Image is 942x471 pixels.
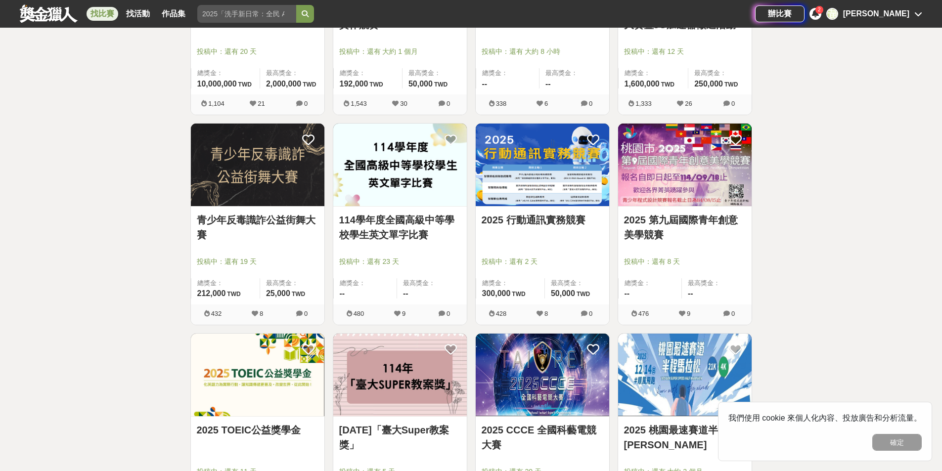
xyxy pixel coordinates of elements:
a: 青少年反毒識詐公益街舞大賽 [197,213,318,242]
img: Cover Image [191,334,324,416]
span: -- [688,289,693,298]
span: 250,000 [694,80,723,88]
span: TWD [724,81,738,88]
img: Cover Image [191,124,324,206]
span: 0 [731,310,735,317]
span: 26 [685,100,692,107]
a: 找活動 [122,7,154,21]
a: 2025 TOEIC公益獎學金 [197,423,318,437]
span: 0 [589,310,592,317]
img: Cover Image [333,334,467,416]
img: Cover Image [333,124,467,206]
span: 總獎金： [197,278,254,288]
span: 投稿中：還有 20 天 [197,46,318,57]
img: Cover Image [476,124,609,206]
span: 總獎金： [197,68,254,78]
span: 最高獎金： [403,278,461,288]
span: 2 [818,7,821,12]
span: 50,000 [551,289,575,298]
span: 投稿中：還有 大約 8 小時 [482,46,603,57]
a: Cover Image [618,334,752,417]
span: 總獎金： [482,278,538,288]
span: 0 [447,100,450,107]
span: TWD [238,81,252,88]
span: 480 [354,310,364,317]
span: 0 [304,310,308,317]
a: 辦比賽 [755,5,805,22]
a: Cover Image [476,124,609,207]
span: 最高獎金： [408,68,461,78]
span: 總獎金： [625,278,676,288]
span: 總獎金： [482,68,534,78]
a: 作品集 [158,7,189,21]
span: 投稿中：還有 19 天 [197,257,318,267]
span: 1,543 [351,100,367,107]
span: 投稿中：還有 12 天 [624,46,746,57]
span: 投稿中：還有 大約 1 個月 [339,46,461,57]
span: 338 [496,100,507,107]
span: 50,000 [408,80,433,88]
span: 總獎金： [340,68,396,78]
a: 2025 行動通訊實務競賽 [482,213,603,227]
span: -- [482,80,488,88]
span: 300,000 [482,289,511,298]
div: [PERSON_NAME] [843,8,909,20]
span: 最高獎金： [545,68,603,78]
span: 428 [496,310,507,317]
span: 總獎金： [340,278,391,288]
span: 投稿中：還有 8 天 [624,257,746,267]
span: TWD [227,291,240,298]
span: 最高獎金： [551,278,603,288]
span: TWD [661,81,674,88]
span: 0 [731,100,735,107]
img: Cover Image [476,334,609,416]
span: 最高獎金： [266,278,318,288]
input: 2025「洗手新日常：全民 ALL IN」洗手歌全台徵選 [197,5,296,23]
span: 476 [638,310,649,317]
span: 432 [211,310,222,317]
span: 1,104 [208,100,224,107]
button: 確定 [872,434,922,451]
span: 0 [447,310,450,317]
span: 8 [544,310,548,317]
span: 8 [260,310,263,317]
img: Cover Image [618,124,752,206]
a: 找比賽 [87,7,118,21]
a: 114學年度全國高級中等學校學生英文單字比賽 [339,213,461,242]
span: 6 [544,100,548,107]
span: TWD [369,81,383,88]
span: 1,333 [635,100,652,107]
a: Cover Image [476,334,609,417]
img: Cover Image [618,334,752,416]
span: -- [340,289,345,298]
span: 我們使用 cookie 來個人化內容、投放廣告和分析流量。 [728,414,922,422]
div: 黃 [826,8,838,20]
a: Cover Image [333,334,467,417]
span: 21 [258,100,265,107]
span: 212,000 [197,289,226,298]
a: 2025 桃園最速賽道半程[PERSON_NAME] [624,423,746,452]
span: 1,600,000 [625,80,660,88]
span: 投稿中：還有 23 天 [339,257,461,267]
span: TWD [577,291,590,298]
span: 10,000,000 [197,80,237,88]
span: 0 [589,100,592,107]
a: 2025 CCCE 全國科藝電競大賽 [482,423,603,452]
a: Cover Image [191,334,324,417]
span: 0 [304,100,308,107]
span: 25,000 [266,289,290,298]
span: -- [545,80,551,88]
span: 最高獎金： [694,68,745,78]
span: TWD [434,81,448,88]
span: 192,000 [340,80,368,88]
span: 9 [402,310,405,317]
span: 9 [687,310,690,317]
span: 最高獎金： [266,68,318,78]
span: -- [403,289,408,298]
span: TWD [303,81,316,88]
span: TWD [512,291,525,298]
span: 30 [400,100,407,107]
span: TWD [292,291,305,298]
a: [DATE]「臺大Super教案獎」 [339,423,461,452]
